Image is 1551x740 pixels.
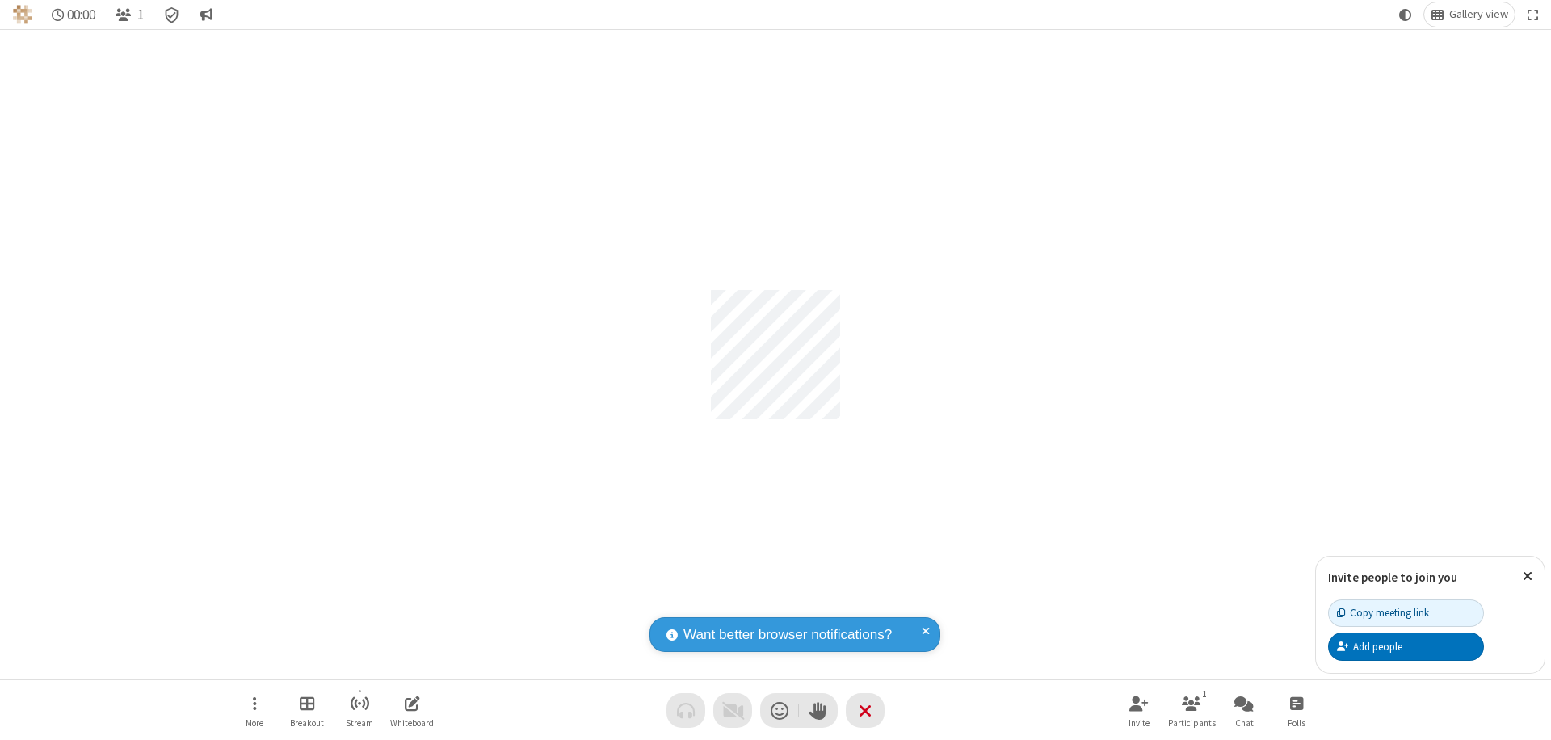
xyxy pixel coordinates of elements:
[13,5,32,24] img: QA Selenium DO NOT DELETE OR CHANGE
[1288,718,1305,728] span: Polls
[1337,605,1429,620] div: Copy meeting link
[388,687,436,734] button: Open shared whiteboard
[1198,687,1212,701] div: 1
[1115,687,1163,734] button: Invite participants (⌘+Shift+I)
[283,687,331,734] button: Manage Breakout Rooms
[246,718,263,728] span: More
[1235,718,1254,728] span: Chat
[760,693,799,728] button: Send a reaction
[45,2,103,27] div: Timer
[666,693,705,728] button: Audio problem - check your Internet connection or call by phone
[67,7,95,23] span: 00:00
[1168,718,1216,728] span: Participants
[1511,557,1545,596] button: Close popover
[1393,2,1419,27] button: Using system theme
[390,718,434,728] span: Whiteboard
[290,718,324,728] span: Breakout
[1129,718,1150,728] span: Invite
[1328,599,1484,627] button: Copy meeting link
[846,693,885,728] button: End or leave meeting
[1220,687,1268,734] button: Open chat
[335,687,384,734] button: Start streaming
[230,687,279,734] button: Open menu
[1167,687,1216,734] button: Open participant list
[1328,633,1484,660] button: Add people
[713,693,752,728] button: Video
[1424,2,1515,27] button: Change layout
[157,2,187,27] div: Meeting details Encryption enabled
[1449,8,1508,21] span: Gallery view
[108,2,150,27] button: Open participant list
[799,693,838,728] button: Raise hand
[137,7,144,23] span: 1
[1272,687,1321,734] button: Open poll
[1521,2,1545,27] button: Fullscreen
[193,2,219,27] button: Conversation
[683,624,892,645] span: Want better browser notifications?
[346,718,373,728] span: Stream
[1328,570,1457,585] label: Invite people to join you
